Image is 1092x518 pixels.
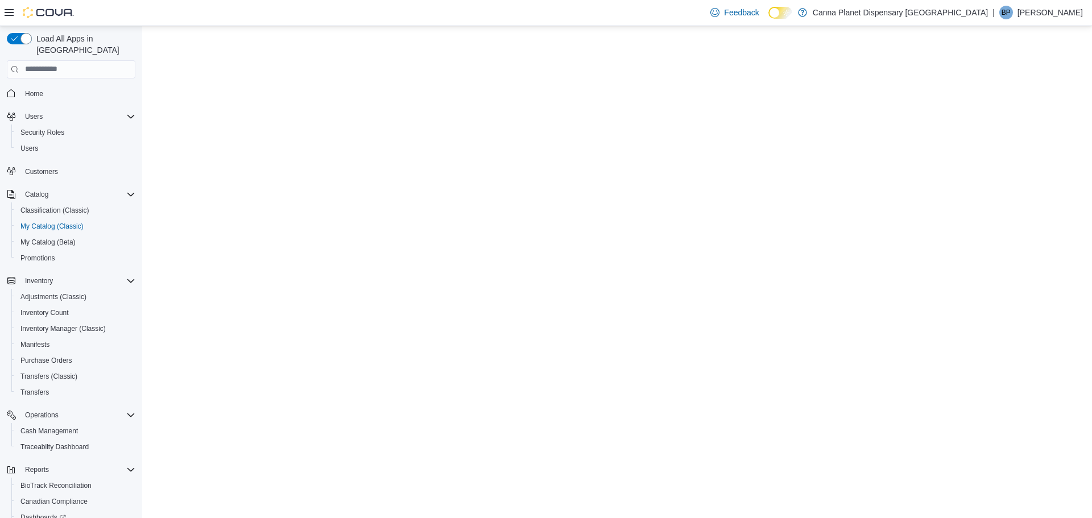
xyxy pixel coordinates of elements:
span: My Catalog (Beta) [20,238,76,247]
span: BioTrack Reconciliation [16,479,135,492]
button: Inventory Count [11,305,140,321]
span: Users [25,112,43,121]
span: Load All Apps in [GEOGRAPHIC_DATA] [32,33,135,56]
button: Adjustments (Classic) [11,289,140,305]
button: Users [11,140,140,156]
a: My Catalog (Classic) [16,219,88,233]
button: Operations [20,408,63,422]
a: Adjustments (Classic) [16,290,91,304]
span: My Catalog (Beta) [16,235,135,249]
button: Transfers (Classic) [11,368,140,384]
span: Reports [20,463,135,476]
a: Purchase Orders [16,354,77,367]
button: Catalog [2,187,140,202]
a: Promotions [16,251,60,265]
span: Inventory [25,276,53,285]
span: BP [1002,6,1011,19]
p: | [992,6,995,19]
span: Inventory Count [16,306,135,320]
span: Security Roles [20,128,64,137]
a: Cash Management [16,424,82,438]
a: Canadian Compliance [16,495,92,508]
span: Users [20,110,135,123]
button: Inventory [20,274,57,288]
span: Customers [20,164,135,179]
span: My Catalog (Classic) [16,219,135,233]
span: Transfers [20,388,49,397]
span: Operations [20,408,135,422]
button: Operations [2,407,140,423]
button: Users [2,109,140,125]
a: Traceabilty Dashboard [16,440,93,454]
a: Inventory Count [16,306,73,320]
a: BioTrack Reconciliation [16,479,96,492]
span: Canadian Compliance [16,495,135,508]
input: Dark Mode [768,7,792,19]
span: Cash Management [16,424,135,438]
p: [PERSON_NAME] [1017,6,1083,19]
button: Manifests [11,337,140,353]
div: Binal Patel [999,6,1013,19]
span: Classification (Classic) [20,206,89,215]
span: Transfers (Classic) [16,370,135,383]
span: Promotions [20,254,55,263]
button: BioTrack Reconciliation [11,478,140,494]
span: Manifests [20,340,49,349]
button: Reports [2,462,140,478]
span: Transfers (Classic) [20,372,77,381]
span: Promotions [16,251,135,265]
a: Home [20,87,48,101]
button: My Catalog (Beta) [11,234,140,250]
span: Adjustments (Classic) [20,292,86,301]
button: Users [20,110,47,123]
a: Users [16,142,43,155]
span: Users [20,144,38,153]
span: Inventory Manager (Classic) [16,322,135,335]
a: Manifests [16,338,54,351]
span: Transfers [16,386,135,399]
button: Cash Management [11,423,140,439]
a: Transfers [16,386,53,399]
button: Purchase Orders [11,353,140,368]
button: Inventory [2,273,140,289]
span: Inventory Count [20,308,69,317]
a: My Catalog (Beta) [16,235,80,249]
img: Cova [23,7,74,18]
span: Catalog [25,190,48,199]
a: Transfers (Classic) [16,370,82,383]
a: Security Roles [16,126,69,139]
button: Home [2,85,140,102]
span: Purchase Orders [16,354,135,367]
span: My Catalog (Classic) [20,222,84,231]
button: My Catalog (Classic) [11,218,140,234]
a: Feedback [706,1,763,24]
button: Reports [20,463,53,476]
a: Inventory Manager (Classic) [16,322,110,335]
span: Home [25,89,43,98]
button: Customers [2,163,140,180]
button: Promotions [11,250,140,266]
button: Transfers [11,384,140,400]
span: Canadian Compliance [20,497,88,506]
button: Security Roles [11,125,140,140]
span: Catalog [20,188,135,201]
span: Inventory Manager (Classic) [20,324,106,333]
span: Traceabilty Dashboard [16,440,135,454]
span: BioTrack Reconciliation [20,481,92,490]
span: Adjustments (Classic) [16,290,135,304]
span: Home [20,86,135,101]
span: Classification (Classic) [16,204,135,217]
span: Operations [25,411,59,420]
span: Traceabilty Dashboard [20,442,89,451]
span: Customers [25,167,58,176]
a: Classification (Classic) [16,204,94,217]
button: Traceabilty Dashboard [11,439,140,455]
span: Security Roles [16,126,135,139]
span: Feedback [724,7,759,18]
span: Cash Management [20,426,78,436]
span: Purchase Orders [20,356,72,365]
button: Catalog [20,188,53,201]
span: Inventory [20,274,135,288]
button: Inventory Manager (Classic) [11,321,140,337]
